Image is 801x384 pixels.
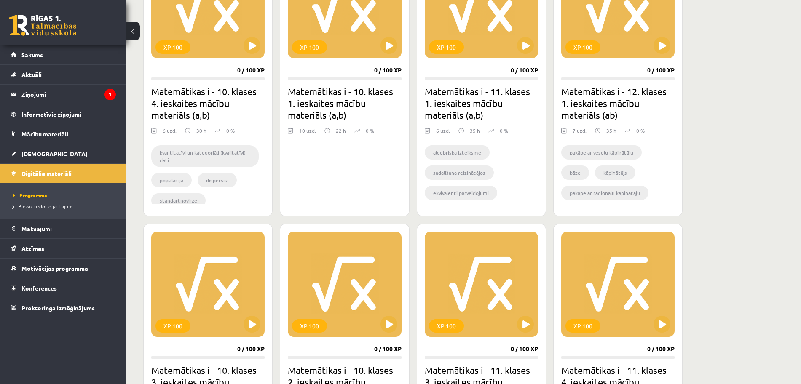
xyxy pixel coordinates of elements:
[606,127,616,134] p: 35 h
[21,71,42,78] span: Aktuāli
[151,173,192,187] li: populācija
[299,127,316,139] div: 10 uzd.
[21,304,95,312] span: Proktoringa izmēģinājums
[500,127,508,134] p: 0 %
[429,40,464,54] div: XP 100
[470,127,480,134] p: 35 h
[13,203,74,210] span: Biežāk uzdotie jautājumi
[436,127,450,139] div: 6 uzd.
[429,319,464,333] div: XP 100
[151,85,265,121] h2: Matemātikas i - 10. klases 4. ieskaites mācību materiāls (a,b)
[21,51,43,59] span: Sākums
[11,259,116,278] a: Motivācijas programma
[21,219,116,238] legend: Maksājumi
[104,89,116,100] i: 1
[11,164,116,183] a: Digitālie materiāli
[366,127,374,134] p: 0 %
[21,150,88,157] span: [DEMOGRAPHIC_DATA]
[11,124,116,144] a: Mācību materiāli
[11,104,116,124] a: Informatīvie ziņojumi
[21,264,88,272] span: Motivācijas programma
[196,127,206,134] p: 30 h
[561,186,648,200] li: pakāpe ar racionālu kāpinātāju
[13,192,47,199] span: Programma
[11,65,116,84] a: Aktuāli
[21,245,44,252] span: Atzīmes
[336,127,346,134] p: 22 h
[21,85,116,104] legend: Ziņojumi
[151,193,206,208] li: standartnovirze
[163,127,177,139] div: 6 uzd.
[595,165,635,180] li: kāpinātājs
[155,319,190,333] div: XP 100
[425,186,497,200] li: ekvivalenti pārveidojumi
[11,239,116,258] a: Atzīmes
[13,192,118,199] a: Programma
[13,203,118,210] a: Biežāk uzdotie jautājumi
[21,104,116,124] legend: Informatīvie ziņojumi
[198,173,237,187] li: dispersija
[561,165,589,180] li: bāze
[292,319,327,333] div: XP 100
[9,15,77,36] a: Rīgas 1. Tālmācības vidusskola
[425,165,494,180] li: sadalīšana reizinātājos
[11,45,116,64] a: Sākums
[21,130,68,138] span: Mācību materiāli
[151,145,259,167] li: kvantitatīvi un kategoriāli (kvalitatīvi) dati
[561,145,642,160] li: pakāpe ar veselu kāpinātāju
[565,40,600,54] div: XP 100
[636,127,645,134] p: 0 %
[425,145,490,160] li: algebriska izteiksme
[288,85,401,121] h2: Matemātikas i - 10. klases 1. ieskaites mācību materiāls (a,b)
[11,85,116,104] a: Ziņojumi1
[573,127,587,139] div: 7 uzd.
[11,298,116,317] a: Proktoringa izmēģinājums
[155,40,190,54] div: XP 100
[21,170,72,177] span: Digitālie materiāli
[11,278,116,298] a: Konferences
[425,85,538,121] h2: Matemātikas i - 11. klases 1. ieskaites mācību materiāls (a,b)
[561,85,675,121] h2: Matemātikas i - 12. klases 1. ieskaites mācību materiāls (ab)
[11,219,116,238] a: Maksājumi
[565,319,600,333] div: XP 100
[292,40,327,54] div: XP 100
[226,127,235,134] p: 0 %
[21,284,57,292] span: Konferences
[11,144,116,163] a: [DEMOGRAPHIC_DATA]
